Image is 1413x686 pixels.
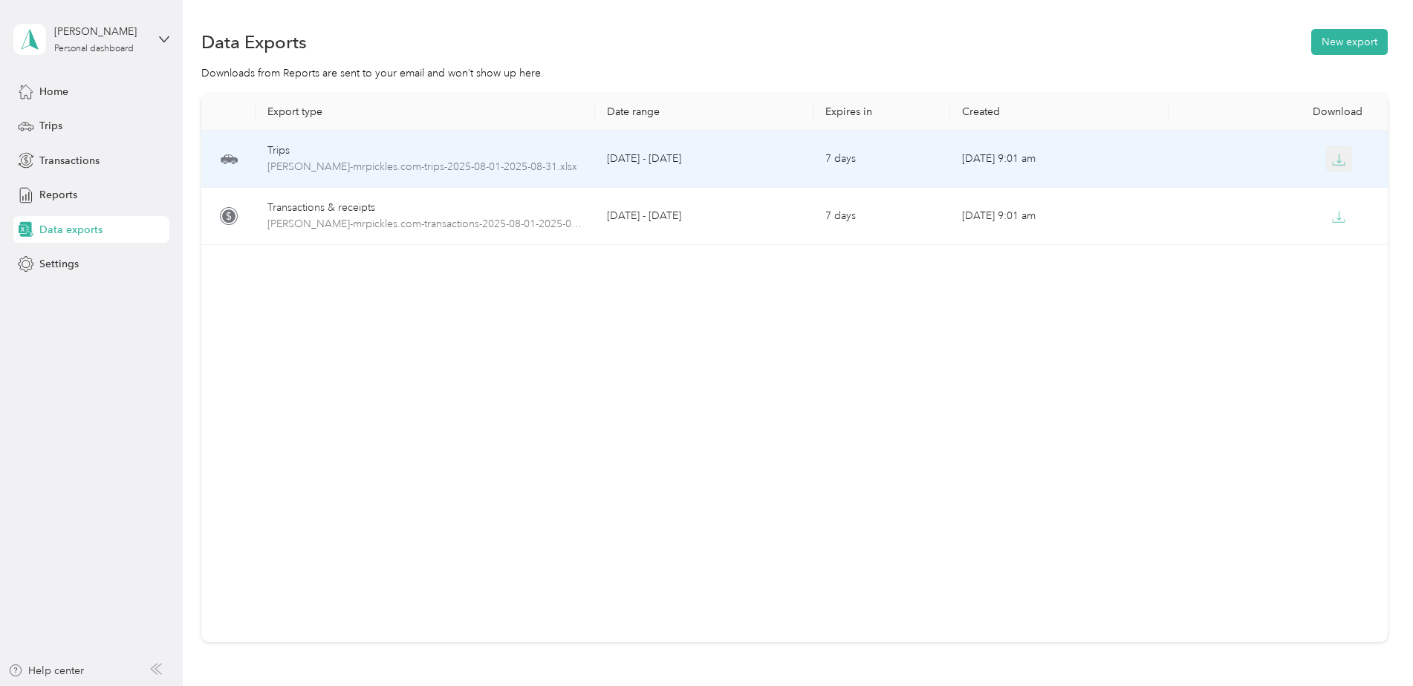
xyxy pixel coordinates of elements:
th: Expires in [813,94,950,131]
h1: Data Exports [201,34,307,50]
iframe: Everlance-gr Chat Button Frame [1330,603,1413,686]
button: New export [1311,29,1388,55]
div: Download [1180,105,1375,118]
th: Created [950,94,1169,131]
td: [DATE] - [DATE] [595,188,813,245]
span: marcello-mrpickles.com-trips-2025-08-01-2025-08-31.xlsx [267,159,582,175]
span: Data exports [39,222,103,238]
button: Help center [8,663,84,679]
span: marcello-mrpickles.com-transactions-2025-08-01-2025-08-31.xlsx [267,216,582,232]
span: Trips [39,118,62,134]
td: [DATE] 9:01 am [950,131,1169,188]
td: [DATE] 9:01 am [950,188,1169,245]
span: Reports [39,187,77,203]
div: Trips [267,143,582,159]
td: [DATE] - [DATE] [595,131,813,188]
span: Settings [39,256,79,272]
td: 7 days [813,131,950,188]
td: 7 days [813,188,950,245]
div: Transactions & receipts [267,200,582,216]
th: Date range [595,94,813,131]
span: Transactions [39,153,100,169]
th: Export type [256,94,594,131]
div: [PERSON_NAME] [54,24,147,39]
div: Personal dashboard [54,45,134,53]
div: Downloads from Reports are sent to your email and won’t show up here. [201,65,1388,81]
span: Home [39,84,68,99]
